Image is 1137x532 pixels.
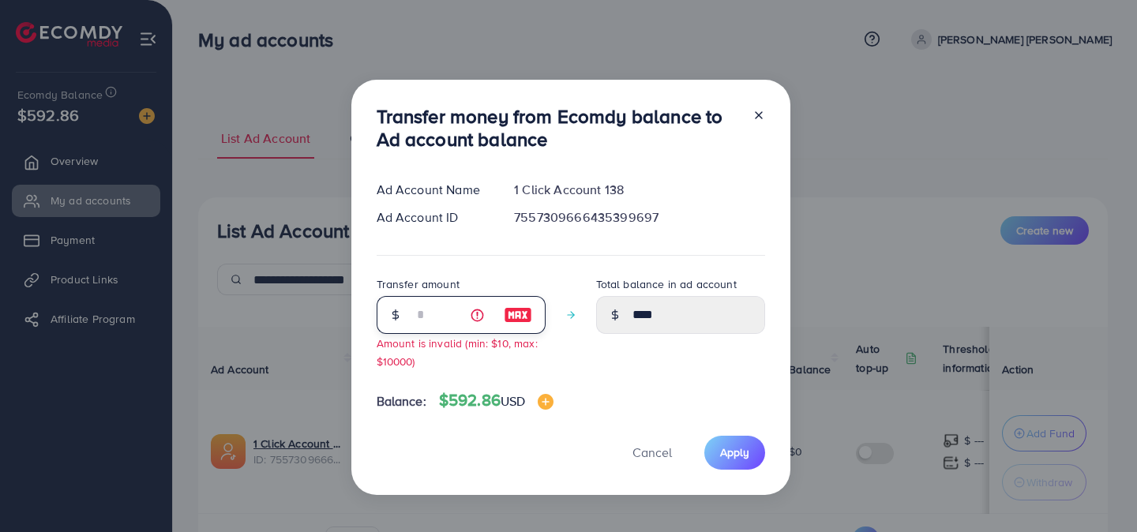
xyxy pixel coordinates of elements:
iframe: Chat [1070,461,1125,520]
div: Ad Account ID [364,208,502,227]
span: Balance: [377,392,426,410]
span: Cancel [632,444,672,461]
img: image [538,394,553,410]
label: Transfer amount [377,276,460,292]
h3: Transfer money from Ecomdy balance to Ad account balance [377,105,740,151]
div: 7557309666435399697 [501,208,777,227]
div: Ad Account Name [364,181,502,199]
label: Total balance in ad account [596,276,737,292]
div: 1 Click Account 138 [501,181,777,199]
span: USD [501,392,525,410]
h4: $592.86 [439,391,554,410]
button: Cancel [613,436,692,470]
img: image [504,305,532,324]
small: Amount is invalid (min: $10, max: $10000) [377,335,538,369]
button: Apply [704,436,765,470]
span: Apply [720,444,749,460]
